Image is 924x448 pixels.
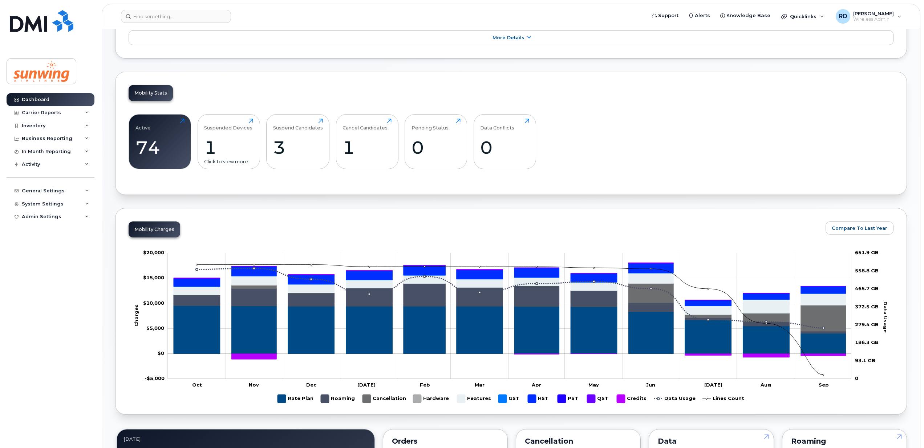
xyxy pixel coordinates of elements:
span: More Details [493,35,524,40]
a: Support [647,8,684,23]
div: Suspend Candidates [273,119,323,131]
g: $0 [145,375,165,381]
tspan: Mar [474,381,484,387]
g: QST [587,392,609,406]
a: Knowledge Base [715,8,775,23]
tspan: Apr [531,381,541,387]
g: Rate Plan [174,306,846,354]
input: Find something... [121,10,231,23]
div: Quicklinks [776,9,829,24]
a: Suspended Devices1Click to view more [204,119,253,165]
tspan: $15,000 [143,275,164,280]
tspan: May [588,381,599,387]
g: Features [174,273,846,315]
g: HST [174,263,846,305]
g: Data Usage [654,392,696,406]
tspan: Dec [306,381,317,387]
g: Hardware [413,392,450,406]
a: Active74 [135,119,185,165]
div: Cancel Candidates [343,119,388,131]
div: 1 [343,137,392,158]
tspan: 279.4 GB [855,321,879,327]
g: $0 [143,249,164,255]
tspan: Sep [818,381,828,387]
g: Legend [277,392,744,406]
div: Active [135,119,151,131]
tspan: Aug [760,381,771,387]
a: Alerts [684,8,715,23]
tspan: 465.7 GB [855,285,879,291]
a: Cancel Candidates1 [343,119,392,165]
g: Roaming [321,392,355,406]
tspan: Charges [133,304,139,327]
div: Data [658,438,765,444]
g: GST [498,392,520,406]
div: Data Conflicts [480,119,514,131]
span: Support [658,12,678,19]
span: [PERSON_NAME] [853,11,894,16]
g: Roaming [174,283,846,333]
tspan: 0 [855,375,858,381]
div: Pending Status [412,119,449,131]
div: 0 [412,137,461,158]
tspan: Jun [646,381,655,387]
span: RD [839,12,847,21]
div: 1 [204,137,253,158]
g: PST [558,392,580,406]
div: Cancellation [525,438,632,444]
tspan: Nov [248,381,259,387]
tspan: 93.1 GB [855,357,875,363]
tspan: [DATE] [357,381,375,387]
g: Features [457,392,491,406]
div: Click to view more [204,158,253,165]
tspan: $0 [158,350,164,356]
tspan: 372.5 GB [855,303,879,309]
span: Wireless Admin [853,16,894,22]
tspan: 558.8 GB [855,267,879,273]
a: Suspend Candidates3 [273,119,323,165]
tspan: 186.3 GB [855,339,879,345]
div: Richard DeBiasio [831,9,907,24]
g: Cancellation [174,283,846,331]
tspan: -$5,000 [145,375,165,381]
div: Orders [392,438,499,444]
span: Alerts [695,12,710,19]
g: $0 [143,300,164,305]
a: Pending Status0 [412,119,461,165]
tspan: [DATE] [704,381,722,387]
div: 3 [273,137,323,158]
a: Data Conflicts0 [480,119,529,165]
g: Lines Count [702,392,744,406]
tspan: Data Usage [883,301,888,333]
div: Roaming [791,438,898,444]
tspan: $5,000 [146,325,164,331]
tspan: $20,000 [143,249,164,255]
div: 0 [480,137,529,158]
div: Suspended Devices [204,119,252,131]
tspan: $10,000 [143,300,164,305]
g: HST [528,392,550,406]
g: $0 [143,275,164,280]
span: Quicklinks [790,13,816,19]
tspan: Oct [192,381,202,387]
tspan: Feb [420,381,430,387]
div: September 2025 [123,436,368,442]
div: 74 [135,137,185,158]
button: Compare To Last Year [826,221,893,235]
g: Rate Plan [277,392,313,406]
g: Credits [617,392,647,406]
span: Knowledge Base [726,12,770,19]
span: Compare To Last Year [832,225,887,232]
g: $0 [146,325,164,331]
g: Cancellation [362,392,406,406]
tspan: 651.9 GB [855,249,879,255]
